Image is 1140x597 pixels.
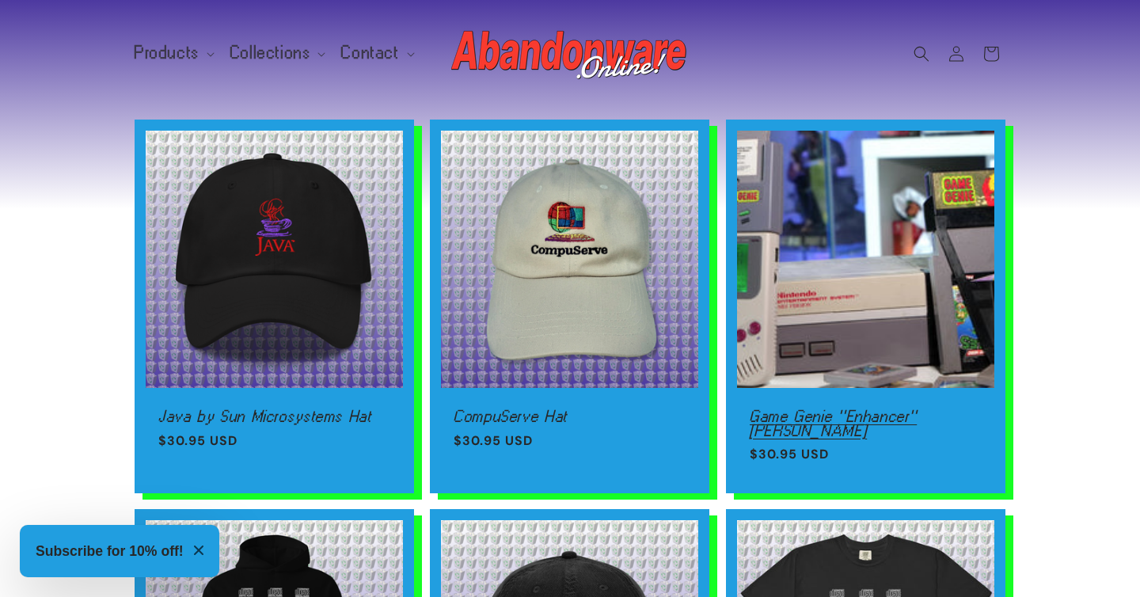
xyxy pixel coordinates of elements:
[135,46,199,60] span: Products
[904,36,939,71] summary: Search
[230,46,311,60] span: Collections
[750,410,982,438] a: Game Genie "Enhancer" [PERSON_NAME]
[341,46,399,60] span: Contact
[332,36,420,70] summary: Contact
[221,36,332,70] summary: Collections
[454,410,686,424] a: CompuServe Hat
[446,16,695,91] a: Abandonware
[158,410,390,424] a: Java by Sun Microsystems Hat
[125,36,221,70] summary: Products
[451,22,689,86] img: Abandonware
